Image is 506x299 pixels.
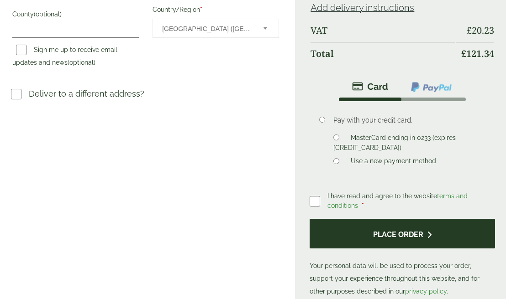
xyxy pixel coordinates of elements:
span: (optional) [68,59,95,66]
a: privacy policy [405,288,447,295]
a: Add delivery instructions [311,2,414,13]
img: stripe.png [352,81,388,92]
abbr: required [362,202,364,209]
span: £ [467,24,472,36]
th: Total [311,42,455,65]
span: (optional) [34,10,62,18]
abbr: required [200,6,202,13]
p: Your personal data will be used to process your order, support your experience throughout this we... [310,219,495,298]
th: VAT [311,20,455,41]
p: Deliver to a different address? [29,88,144,100]
label: Use a new payment method [347,157,440,167]
img: ppcp-gateway.png [410,81,453,93]
input: Sign me up to receive email updates and news(optional) [16,45,26,55]
span: £ [461,47,466,60]
span: Country/Region [153,19,279,38]
span: I have read and agree to the website [327,192,468,209]
bdi: 121.34 [461,47,494,60]
bdi: 20.23 [467,24,494,36]
button: Place order [310,219,495,248]
label: County [12,8,139,23]
label: Sign me up to receive email updates and news [12,46,117,69]
p: Pay with your credit card. [333,115,481,125]
label: Country/Region [153,3,279,19]
label: MasterCard ending in 0233 (expires [CREDIT_CARD_DATA]) [333,134,456,154]
span: United Kingdom (UK) [162,19,251,38]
